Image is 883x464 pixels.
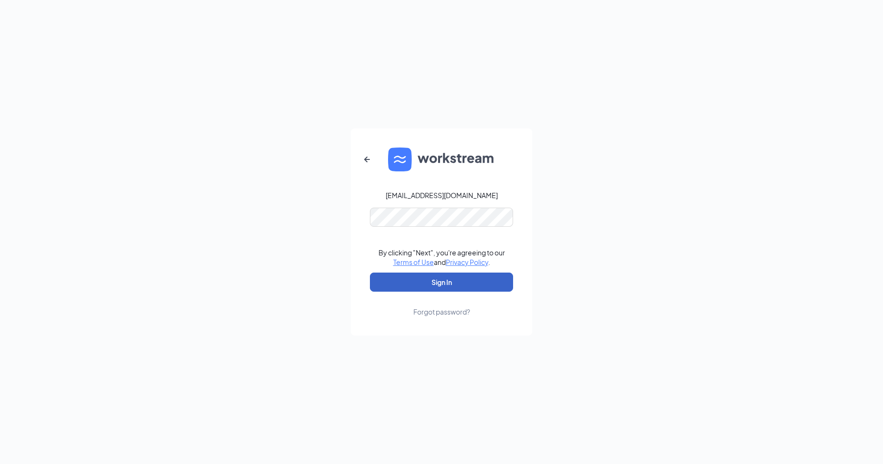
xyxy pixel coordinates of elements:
[388,148,495,171] img: WS logo and Workstream text
[413,307,470,316] div: Forgot password?
[378,248,505,267] div: By clicking "Next", you're agreeing to our and .
[393,258,434,266] a: Terms of Use
[356,148,378,171] button: ArrowLeftNew
[413,292,470,316] a: Forgot password?
[370,273,513,292] button: Sign In
[446,258,488,266] a: Privacy Policy
[361,154,373,165] svg: ArrowLeftNew
[386,190,498,200] div: [EMAIL_ADDRESS][DOMAIN_NAME]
